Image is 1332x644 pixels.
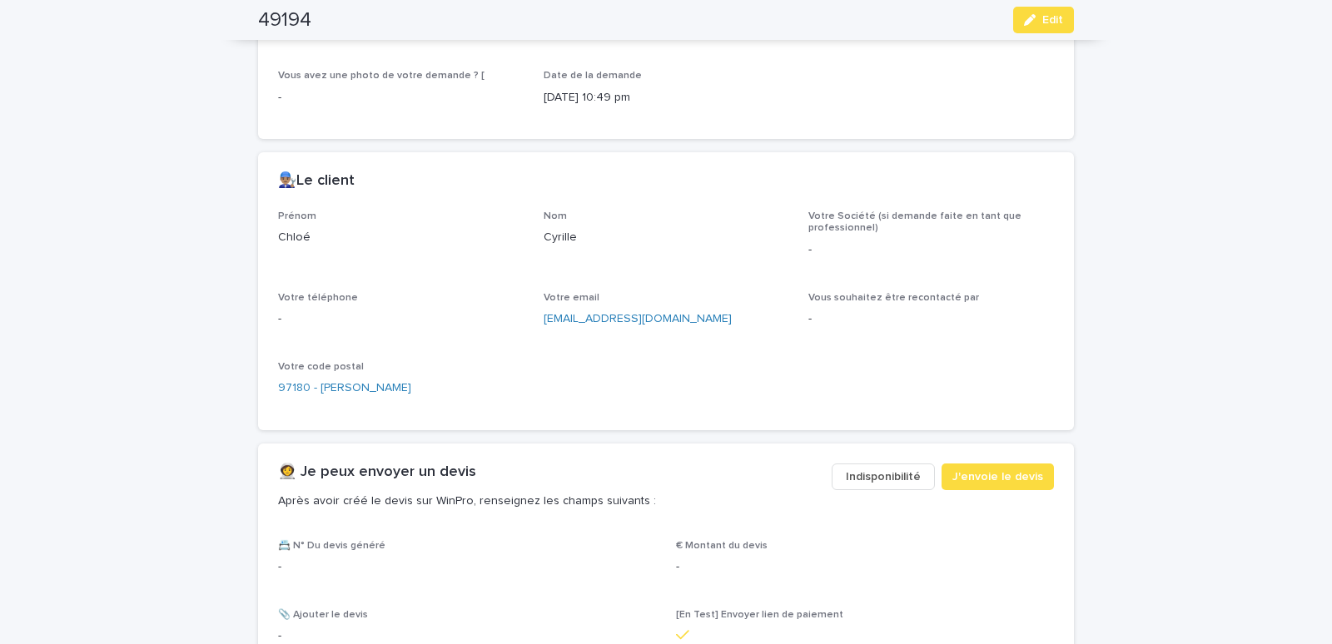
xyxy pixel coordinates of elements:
[278,229,524,246] p: Chloé
[832,463,935,490] button: Indisponibilité
[278,541,385,551] span: 📇 N° Du devis généré
[544,89,789,107] p: [DATE] 10:49 pm
[278,558,656,576] p: -
[1042,14,1063,26] span: Edit
[258,8,311,32] h2: 49194
[808,211,1021,233] span: Votre Société (si demande faite en tant que professionnel)
[278,172,355,191] h2: 👨🏽‍🔧Le client
[278,610,368,620] span: 📎 Ajouter le devis
[676,610,843,620] span: [En Test] Envoyer lien de paiement
[278,463,476,482] h2: 👩‍🚀 Je peux envoyer un devis
[278,293,358,303] span: Votre téléphone
[544,71,642,81] span: Date de la demande
[278,362,364,372] span: Votre code postal
[278,493,818,508] p: Après avoir créé le devis sur WinPro, renseignez les champs suivants :
[278,211,316,221] span: Prénom
[942,463,1054,490] button: J'envoie le devis
[1013,7,1074,33] button: Edit
[846,468,921,485] span: Indisponibilité
[544,293,599,303] span: Votre email
[278,310,524,328] p: -
[278,89,524,107] p: -
[544,211,567,221] span: Nom
[676,541,768,551] span: € Montant du devis
[676,558,1054,576] p: -
[808,293,979,303] span: Vous souhaitez être recontacté par
[808,310,1054,328] p: -
[952,468,1043,485] span: J'envoie le devis
[278,379,411,397] a: 97180 - [PERSON_NAME]
[544,313,732,324] a: [EMAIL_ADDRESS][DOMAIN_NAME]
[808,241,1054,259] p: -
[278,71,485,81] span: Vous avez une photo de votre demande ? [
[544,229,789,246] p: Cyrille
